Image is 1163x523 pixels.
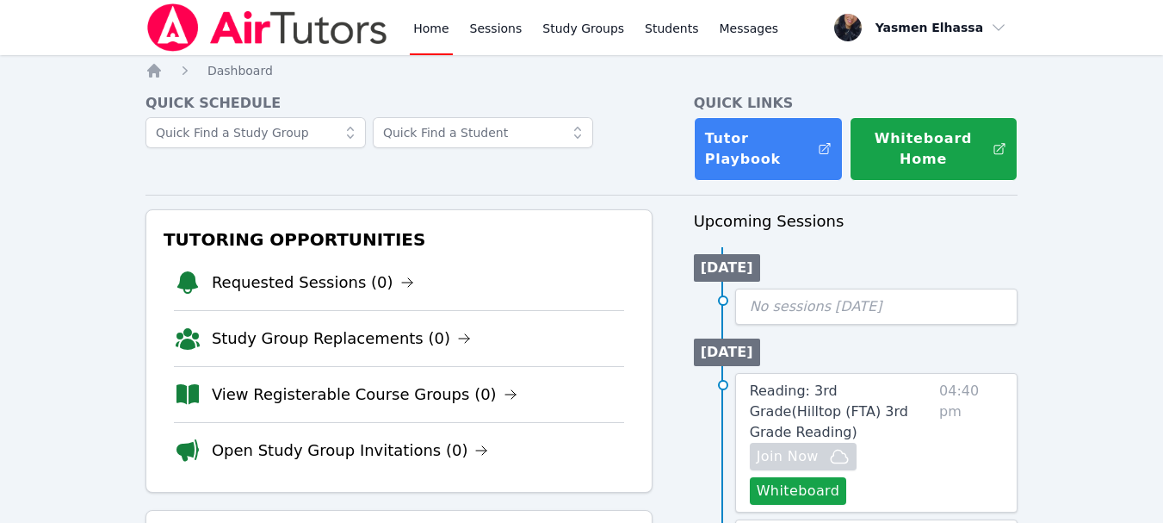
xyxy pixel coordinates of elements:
[145,93,653,114] h4: Quick Schedule
[694,339,760,366] li: [DATE]
[750,443,857,470] button: Join Now
[750,477,847,505] button: Whiteboard
[694,93,1018,114] h4: Quick Links
[212,383,517,407] a: View Registerable Course Groups (0)
[207,62,273,79] a: Dashboard
[750,381,932,443] a: Reading: 3rd Grade(Hilltop (FTA) 3rd Grade Reading)
[212,439,489,463] a: Open Study Group Invitations (0)
[212,327,471,351] a: Study Group Replacements (0)
[145,117,366,148] input: Quick Find a Study Group
[212,271,414,295] a: Requested Sessions (0)
[694,254,760,282] li: [DATE]
[694,117,844,181] a: Tutor Playbook
[850,117,1018,181] button: Whiteboard Home
[750,383,908,440] span: Reading: 3rd Grade ( Hilltop (FTA) 3rd Grade Reading )
[939,381,1003,505] span: 04:40 pm
[160,224,638,255] h3: Tutoring Opportunities
[145,62,1018,79] nav: Breadcrumb
[750,298,882,314] span: No sessions [DATE]
[720,20,779,37] span: Messages
[373,117,593,148] input: Quick Find a Student
[145,3,389,52] img: Air Tutors
[757,446,819,467] span: Join Now
[207,64,273,78] span: Dashboard
[694,209,1018,233] h3: Upcoming Sessions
